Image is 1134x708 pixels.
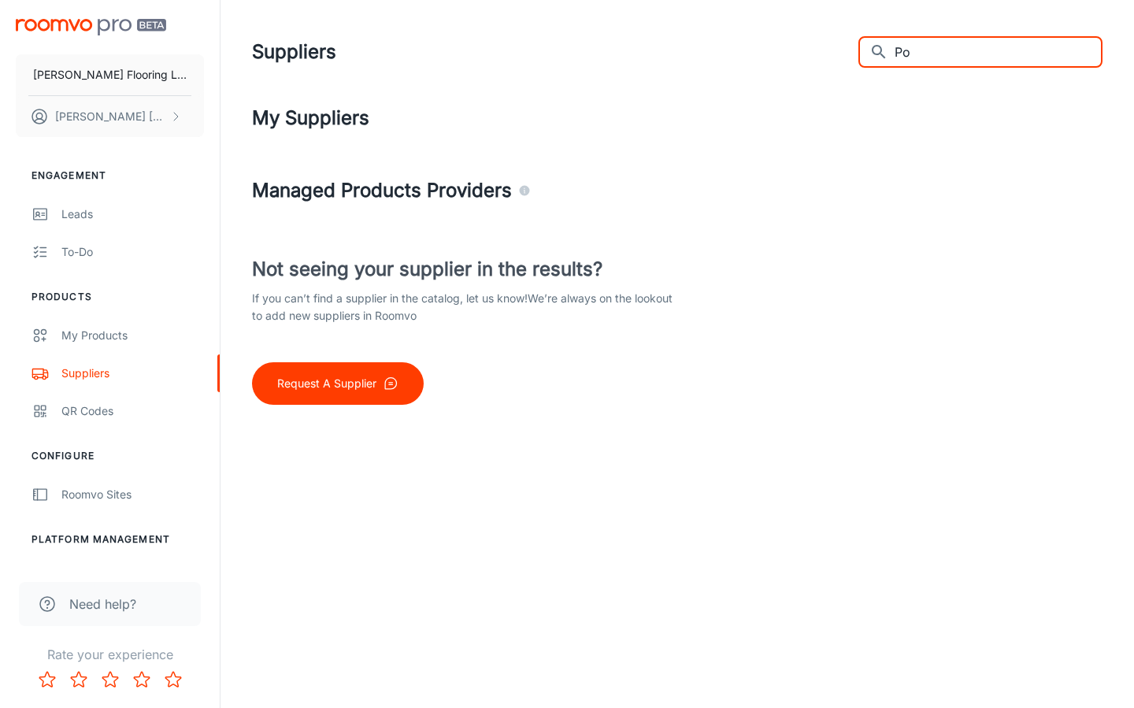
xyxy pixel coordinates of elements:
[518,176,531,205] div: Agencies and suppliers who work with us to automatically identify the specific products you carry
[252,255,677,284] h4: Not seeing your supplier in the results?
[277,375,376,392] p: Request A Supplier
[61,243,204,261] div: To-do
[16,96,204,137] button: [PERSON_NAME] [PERSON_NAME]
[16,19,166,35] img: Roomvo PRO Beta
[252,362,424,405] button: Request A Supplier
[61,365,204,382] div: Suppliers
[252,38,336,66] h1: Suppliers
[252,290,677,324] p: If you can’t find a supplier in the catalog, let us know! We’re always on the lookout to add new ...
[61,402,204,420] div: QR Codes
[895,36,1102,68] input: Search all suppliers...
[61,327,204,344] div: My Products
[61,206,204,223] div: Leads
[252,104,1102,132] h4: My Suppliers
[33,66,187,83] p: [PERSON_NAME] Flooring Ltd
[55,108,166,125] p: [PERSON_NAME] [PERSON_NAME]
[252,176,1102,205] h4: Managed Products Providers
[16,54,204,95] button: [PERSON_NAME] Flooring Ltd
